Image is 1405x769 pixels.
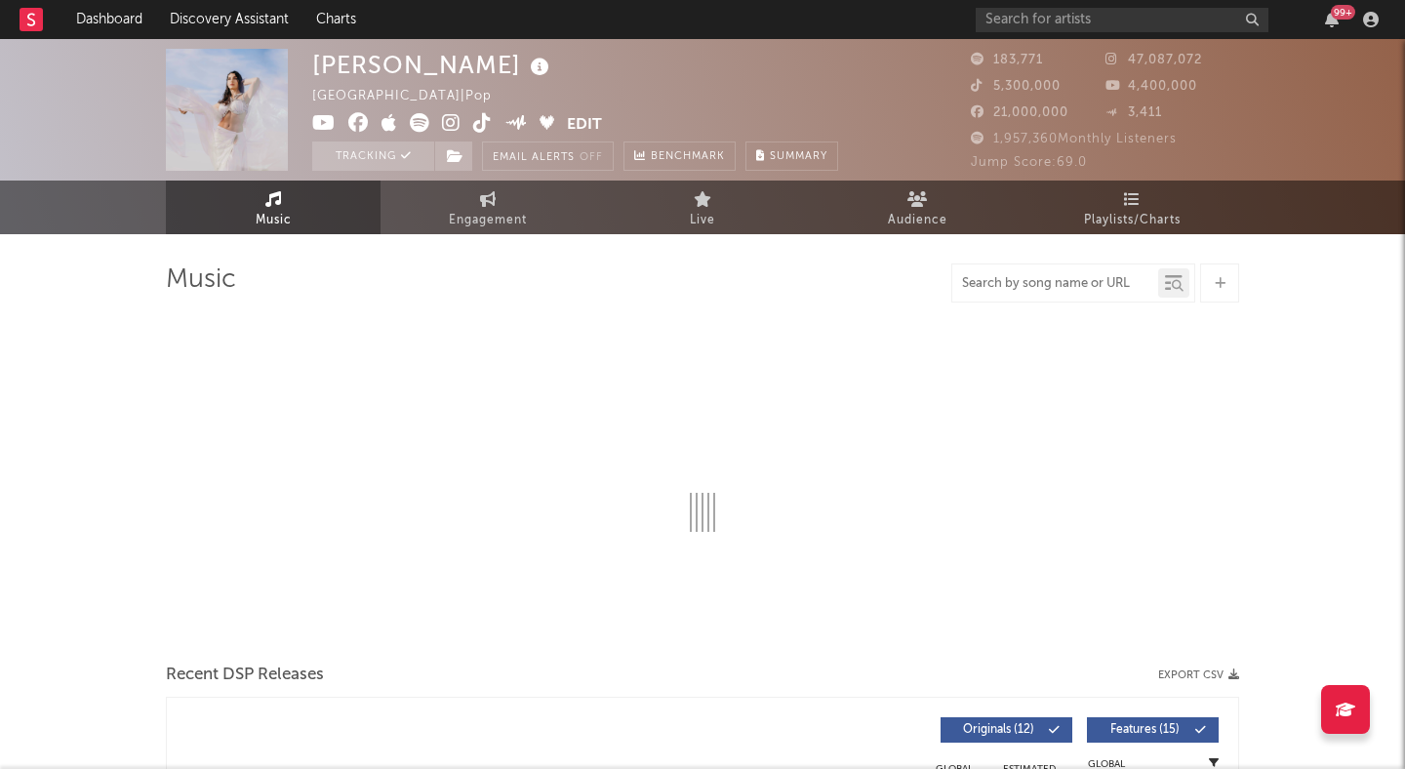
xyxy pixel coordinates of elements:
[770,151,827,162] span: Summary
[1325,12,1339,27] button: 99+
[1331,5,1355,20] div: 99 +
[690,209,715,232] span: Live
[256,209,292,232] span: Music
[971,54,1043,66] span: 183,771
[1105,80,1197,93] span: 4,400,000
[971,80,1061,93] span: 5,300,000
[449,209,527,232] span: Engagement
[1105,54,1202,66] span: 47,087,072
[971,156,1087,169] span: Jump Score: 69.0
[1024,181,1239,234] a: Playlists/Charts
[651,145,725,169] span: Benchmark
[810,181,1024,234] a: Audience
[580,152,603,163] em: Off
[976,8,1268,32] input: Search for artists
[971,106,1068,119] span: 21,000,000
[312,142,434,171] button: Tracking
[1084,209,1181,232] span: Playlists/Charts
[941,717,1072,743] button: Originals(12)
[745,142,838,171] button: Summary
[971,133,1177,145] span: 1,957,360 Monthly Listeners
[166,664,324,687] span: Recent DSP Releases
[1158,669,1239,681] button: Export CSV
[595,181,810,234] a: Live
[381,181,595,234] a: Engagement
[1087,717,1219,743] button: Features(15)
[888,209,947,232] span: Audience
[567,113,602,138] button: Edit
[953,724,1043,736] span: Originals ( 12 )
[166,181,381,234] a: Music
[952,276,1158,292] input: Search by song name or URL
[1105,106,1162,119] span: 3,411
[312,85,514,108] div: [GEOGRAPHIC_DATA] | Pop
[623,142,736,171] a: Benchmark
[1100,724,1189,736] span: Features ( 15 )
[482,142,614,171] button: Email AlertsOff
[312,49,554,81] div: [PERSON_NAME]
